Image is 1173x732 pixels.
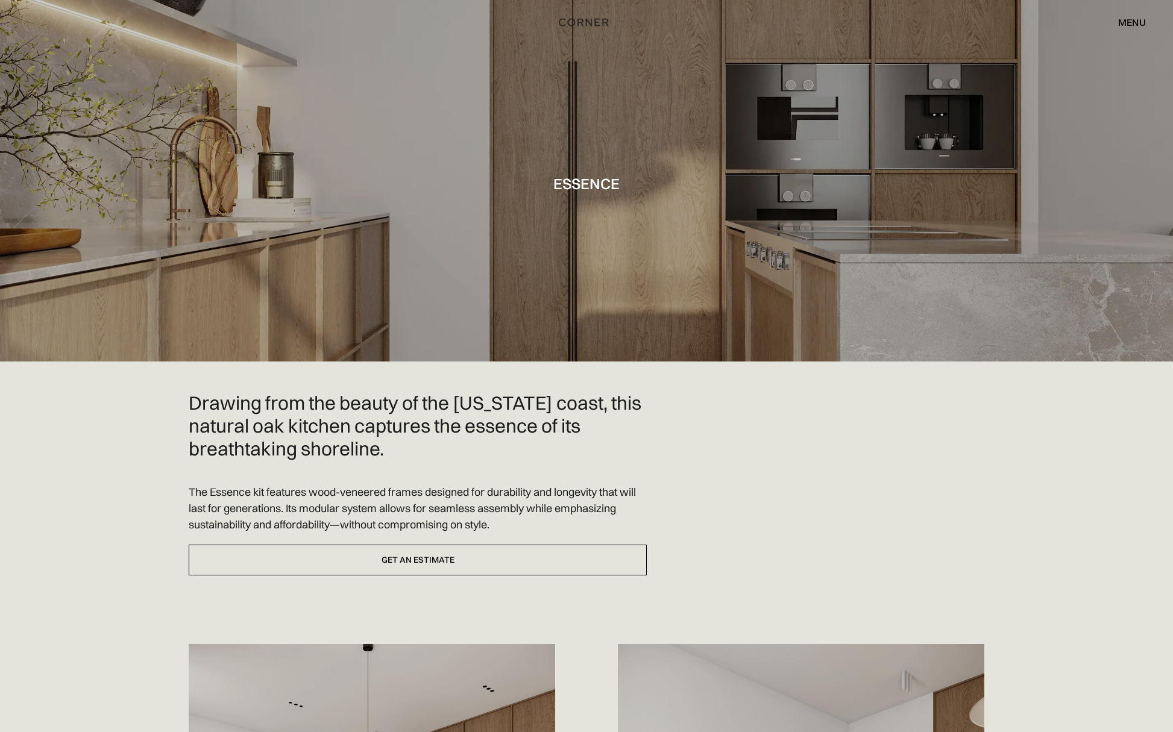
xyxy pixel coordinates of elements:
a: home [532,14,641,30]
div: menu [1106,12,1146,33]
a: Get an estimate [189,545,647,575]
p: The Essence kit features wood-veneered frames designed for durability and longevity that will las... [189,484,647,533]
h2: Drawing from the beauty of the [US_STATE] coast, this natural oak kitchen captures the essence of... [189,392,647,460]
h1: Essence [553,175,620,192]
div: menu [1118,17,1146,27]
